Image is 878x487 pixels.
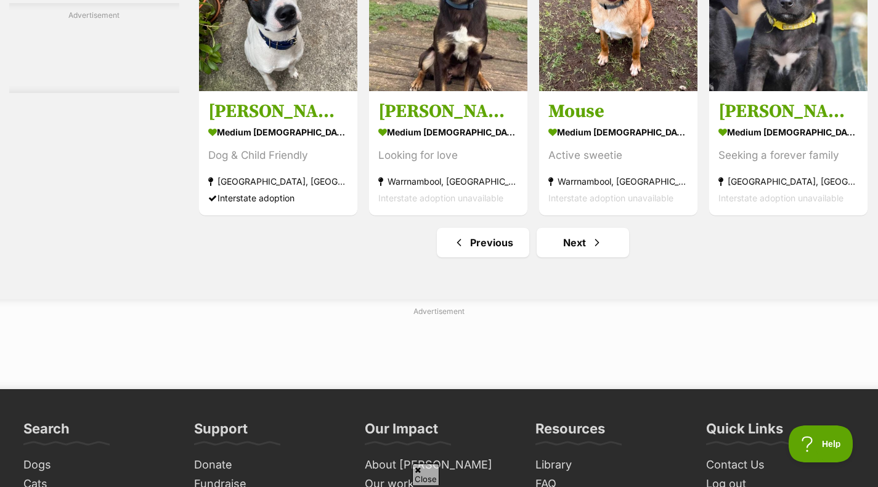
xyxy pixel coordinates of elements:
h3: [PERSON_NAME] [208,100,348,123]
div: Dog & Child Friendly [208,147,348,164]
strong: Warrnambool, [GEOGRAPHIC_DATA] [378,173,518,190]
div: Advertisement [9,3,179,93]
a: Library [530,456,689,475]
div: Interstate adoption [208,190,348,206]
strong: medium [DEMOGRAPHIC_DATA] Dog [378,123,518,141]
a: Donate [189,456,348,475]
div: Seeking a forever family [718,147,858,164]
h3: [PERSON_NAME] [718,100,858,123]
a: About [PERSON_NAME] [360,456,518,475]
div: Active sweetie [548,147,688,164]
strong: [GEOGRAPHIC_DATA], [GEOGRAPHIC_DATA] [208,173,348,190]
h3: Support [194,420,248,445]
h3: Our Impact [365,420,438,445]
a: Previous page [437,228,529,257]
nav: Pagination [198,228,869,257]
div: Looking for love [378,147,518,164]
a: Contact Us [701,456,860,475]
span: Interstate adoption unavailable [548,193,673,203]
h3: [PERSON_NAME] [378,100,518,123]
span: Interstate adoption unavailable [718,193,843,203]
a: [PERSON_NAME] medium [DEMOGRAPHIC_DATA] Dog Dog & Child Friendly [GEOGRAPHIC_DATA], [GEOGRAPHIC_D... [199,91,357,215]
a: Dogs [18,456,177,475]
strong: [GEOGRAPHIC_DATA], [GEOGRAPHIC_DATA] [718,173,858,190]
h3: Quick Links [706,420,783,445]
a: [PERSON_NAME] medium [DEMOGRAPHIC_DATA] Dog Seeking a forever family [GEOGRAPHIC_DATA], [GEOGRAPH... [709,91,868,215]
iframe: Help Scout Beacon - Open [789,425,853,462]
h3: Search [23,420,70,445]
strong: medium [DEMOGRAPHIC_DATA] Dog [548,123,688,141]
strong: Warrnambool, [GEOGRAPHIC_DATA] [548,173,688,190]
h3: Resources [535,420,605,445]
strong: medium [DEMOGRAPHIC_DATA] Dog [718,123,858,141]
span: Interstate adoption unavailable [378,193,503,203]
a: Mouse medium [DEMOGRAPHIC_DATA] Dog Active sweetie Warrnambool, [GEOGRAPHIC_DATA] Interstate adop... [539,91,697,215]
span: Close [412,464,439,485]
a: [PERSON_NAME] medium [DEMOGRAPHIC_DATA] Dog Looking for love Warrnambool, [GEOGRAPHIC_DATA] Inter... [369,91,527,215]
a: Next page [537,228,629,257]
h3: Mouse [548,100,688,123]
strong: medium [DEMOGRAPHIC_DATA] Dog [208,123,348,141]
